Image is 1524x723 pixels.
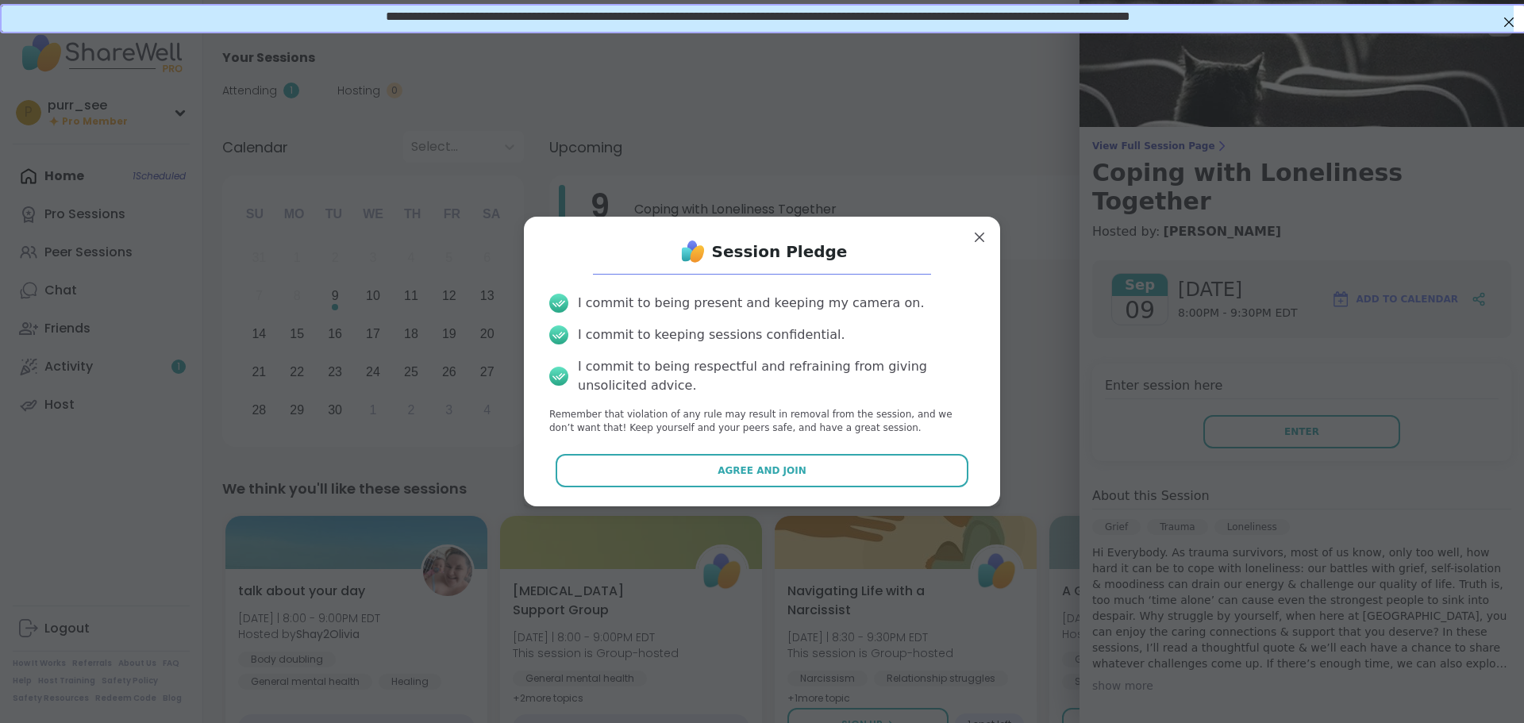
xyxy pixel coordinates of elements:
div: I commit to being respectful and refraining from giving unsolicited advice. [578,357,975,395]
div: I commit to keeping sessions confidential. [578,325,845,344]
p: Remember that violation of any rule may result in removal from the session, and we don’t want tha... [549,408,975,435]
div: I commit to being present and keeping my camera on. [578,294,924,313]
span: Agree and Join [718,463,806,478]
img: ShareWell Logo [677,236,709,267]
h1: Session Pledge [712,240,848,263]
button: Agree and Join [556,454,969,487]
